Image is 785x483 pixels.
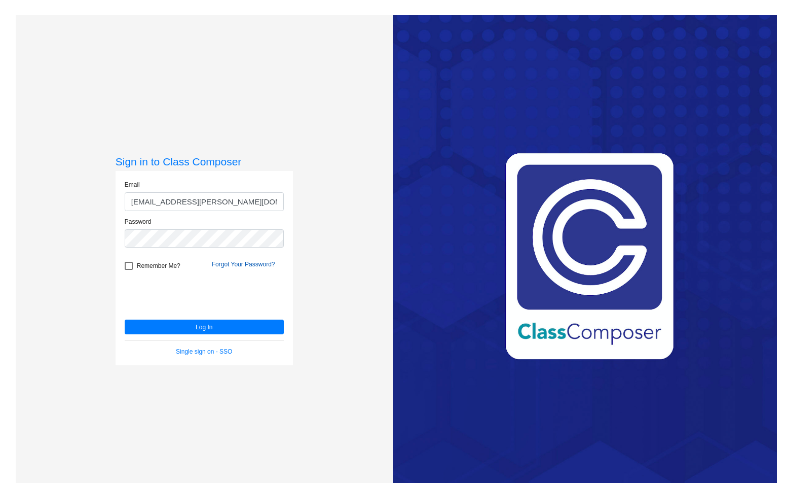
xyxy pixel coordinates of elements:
[212,261,275,268] a: Forgot Your Password?
[116,155,293,168] h3: Sign in to Class Composer
[137,260,180,272] span: Remember Me?
[125,180,140,189] label: Email
[176,348,232,355] a: Single sign on - SSO
[125,320,284,334] button: Log In
[125,217,152,226] label: Password
[125,275,279,315] iframe: reCAPTCHA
